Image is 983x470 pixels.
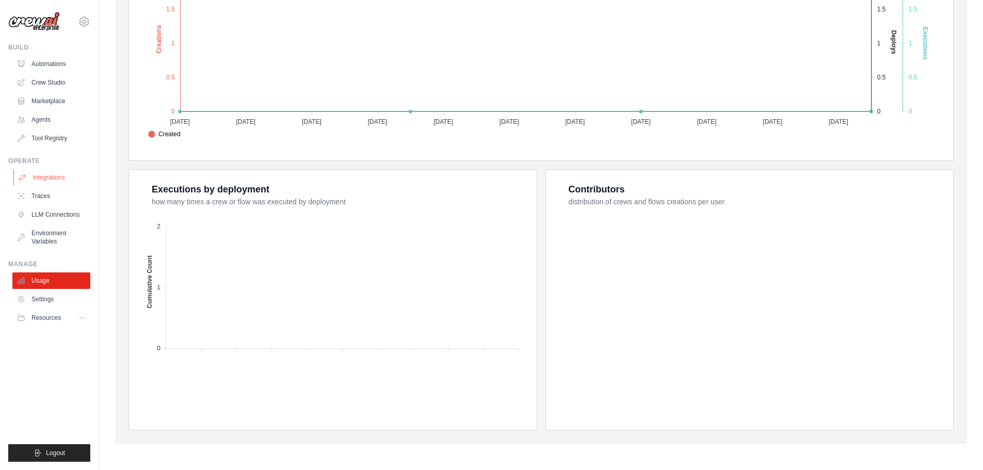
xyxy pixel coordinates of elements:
text: Cumulative Count [146,255,153,309]
tspan: 1 [877,40,881,47]
a: LLM Connections [12,206,90,223]
text: Creations [155,25,163,54]
a: Traces [12,188,90,204]
a: Settings [12,291,90,307]
span: Logout [46,449,65,457]
tspan: [DATE] [368,118,388,125]
a: Integrations [13,169,91,186]
dt: how many times a crew or flow was executed by deployment [152,197,524,207]
a: Crew Studio [12,74,90,91]
tspan: 0 [171,108,175,115]
tspan: 0 [157,345,160,352]
tspan: [DATE] [829,118,848,125]
tspan: 1 [171,40,175,47]
tspan: [DATE] [763,118,782,125]
div: Contributors [569,182,625,197]
tspan: 0 [909,108,912,115]
a: Usage [12,272,90,289]
tspan: [DATE] [631,118,651,125]
tspan: [DATE] [433,118,453,125]
tspan: [DATE] [697,118,717,125]
tspan: [DATE] [499,118,519,125]
tspan: 2 [157,223,160,230]
tspan: 0 [877,108,881,115]
div: Build [8,43,90,52]
tspan: 1.5 [166,6,175,13]
div: Executions by deployment [152,182,269,197]
a: Marketplace [12,93,90,109]
a: Automations [12,56,90,72]
tspan: [DATE] [170,118,190,125]
tspan: 0.5 [166,74,175,81]
button: Logout [8,444,90,462]
button: Resources [12,310,90,326]
a: Tool Registry [12,130,90,147]
tspan: 0.5 [909,74,917,81]
div: Operate [8,157,90,165]
dt: distribution of crews and flows creations per user [569,197,941,207]
a: Agents [12,111,90,128]
tspan: 1.5 [877,6,886,13]
text: Deploys [890,30,897,54]
div: Manage [8,260,90,268]
text: Executions [922,27,929,60]
img: Logo [8,12,60,31]
tspan: 1 [909,40,912,47]
tspan: [DATE] [302,118,321,125]
tspan: [DATE] [236,118,255,125]
span: Created [148,129,181,139]
a: Environment Variables [12,225,90,250]
tspan: 0.5 [877,74,886,81]
tspan: [DATE] [565,118,585,125]
span: Resources [31,314,61,322]
tspan: 1.5 [909,6,917,13]
tspan: 1 [157,284,160,291]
